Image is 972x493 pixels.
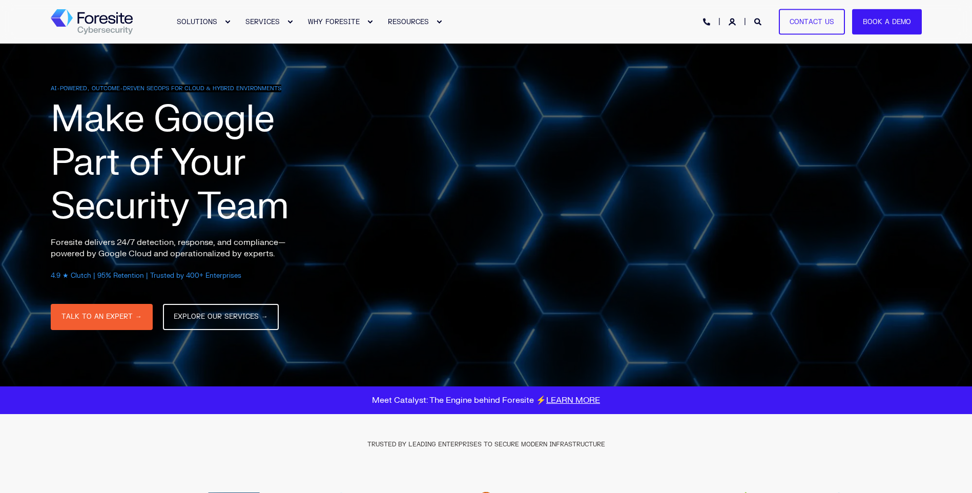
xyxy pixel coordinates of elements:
a: Back to Home [51,9,133,35]
div: Expand SERVICES [287,19,293,25]
a: EXPLORE OUR SERVICES → [163,304,279,330]
span: AI-POWERED, OUTCOME-DRIVEN SECOPS FOR CLOUD & HYBRID ENVIRONMENTS [51,85,282,92]
p: Foresite delivers 24/7 detection, response, and compliance—powered by Google Cloud and operationa... [51,237,307,259]
div: Expand RESOURCES [436,19,442,25]
a: Login [729,17,738,26]
a: Book a Demo [852,9,922,35]
img: Foresite logo, a hexagon shape of blues with a directional arrow to the right hand side, and the ... [51,9,133,35]
div: Expand WHY FORESITE [367,19,373,25]
a: TALK TO AN EXPERT → [51,304,153,330]
a: LEARN MORE [546,395,600,405]
span: Meet Catalyst: The Engine behind Foresite ⚡️ [372,395,600,405]
span: WHY FORESITE [308,17,360,26]
a: Open Search [754,17,763,26]
div: Expand SOLUTIONS [224,19,231,25]
span: Make Google Part of Your Security Team [51,96,288,230]
span: SOLUTIONS [177,17,217,26]
span: RESOURCES [388,17,429,26]
a: Contact Us [779,9,845,35]
span: TRUSTED BY LEADING ENTERPRISES TO SECURE MODERN INFRASTRUCTURE [367,440,605,448]
span: 4.9 ★ Clutch | 95% Retention | Trusted by 400+ Enterprises [51,272,241,280]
